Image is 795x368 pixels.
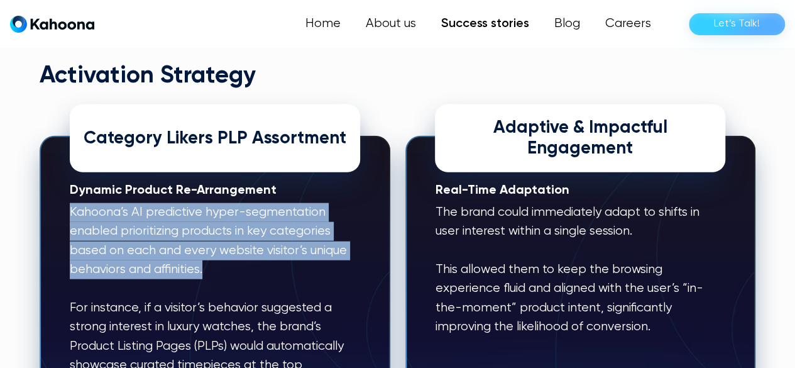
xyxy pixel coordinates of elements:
[542,11,593,36] a: Blog
[429,11,542,36] a: Success stories
[593,11,664,36] a: Careers
[436,203,725,337] p: The brand could immediately adapt to shifts in user interest within a single session. This allowe...
[436,181,725,200] h3: Real-Time Adaptation
[293,11,353,36] a: Home
[689,13,785,35] a: Let’s Talk!
[40,62,755,91] h2: Activation Strategy
[435,104,725,172] div: Adaptive & Impactful Engagement
[70,104,360,172] div: Category Likers PLP Assortment
[10,15,94,33] a: home
[714,14,760,34] div: Let’s Talk!
[353,11,429,36] a: About us
[70,181,359,200] h3: Dynamic Product Re-Arrangement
